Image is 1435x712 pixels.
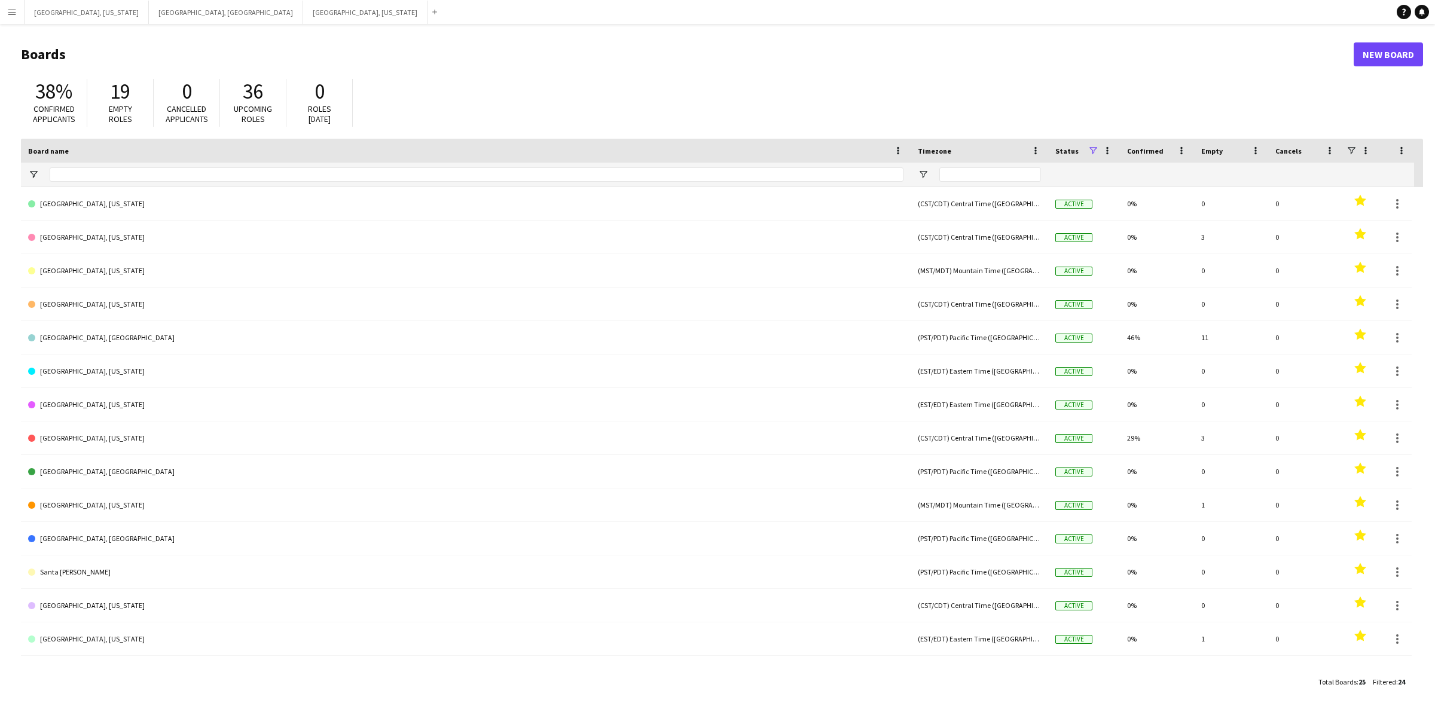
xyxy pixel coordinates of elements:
span: 0 [315,78,325,105]
div: 0 [1194,355,1268,387]
span: Active [1055,267,1092,276]
div: (PST/PDT) Pacific Time ([GEOGRAPHIC_DATA] & [GEOGRAPHIC_DATA]) [911,555,1048,588]
a: Santa [PERSON_NAME] [28,555,903,589]
div: 1 [1194,488,1268,521]
div: (MST/MDT) Mountain Time ([GEOGRAPHIC_DATA] & [GEOGRAPHIC_DATA]) [911,254,1048,287]
div: : [1318,670,1366,693]
div: 0% [1120,187,1194,220]
div: (CST/CDT) Central Time ([GEOGRAPHIC_DATA] & [GEOGRAPHIC_DATA]) [911,421,1048,454]
div: (EST/EDT) Eastern Time ([GEOGRAPHIC_DATA] & [GEOGRAPHIC_DATA]) [911,355,1048,387]
div: 29% [1120,421,1194,454]
div: 0 [1194,288,1268,320]
div: 0% [1120,622,1194,655]
div: 0% [1120,555,1194,588]
a: [GEOGRAPHIC_DATA], [GEOGRAPHIC_DATA] [28,321,903,355]
span: 19 [110,78,130,105]
div: 0% [1120,656,1194,689]
span: Confirmed applicants [33,103,75,124]
span: Active [1055,534,1092,543]
span: 38% [35,78,72,105]
div: 0 [1194,187,1268,220]
div: 0% [1120,522,1194,555]
div: 0% [1120,288,1194,320]
div: 0 [1268,656,1342,689]
span: Active [1055,501,1092,510]
span: Empty [1201,146,1223,155]
a: New Board [1354,42,1423,66]
div: 1 [1194,622,1268,655]
span: Active [1055,467,1092,476]
span: 25 [1358,677,1366,686]
a: [GEOGRAPHIC_DATA], [US_STATE] [28,355,903,388]
div: (MST/MDT) Mountain Time ([GEOGRAPHIC_DATA] & [GEOGRAPHIC_DATA]) [911,488,1048,521]
button: [GEOGRAPHIC_DATA], [US_STATE] [303,1,428,24]
div: 0 [1268,455,1342,488]
span: Active [1055,635,1092,644]
input: Board name Filter Input [50,167,903,182]
span: Filtered [1373,677,1396,686]
span: 24 [1398,677,1405,686]
div: 3 [1194,221,1268,253]
div: 0% [1120,488,1194,521]
span: Status [1055,146,1079,155]
div: 46% [1120,321,1194,354]
h1: Boards [21,45,1354,63]
span: Board name [28,146,69,155]
div: 0 [1194,388,1268,421]
span: Active [1055,568,1092,577]
div: 0 [1268,488,1342,521]
div: 0 [1194,656,1268,689]
a: [GEOGRAPHIC_DATA], [US_STATE] [28,622,903,656]
div: 0% [1120,254,1194,287]
span: Empty roles [109,103,132,124]
span: Timezone [918,146,951,155]
div: 0 [1268,355,1342,387]
div: 0 [1194,455,1268,488]
div: 11 [1194,321,1268,354]
a: [GEOGRAPHIC_DATA], [US_STATE] [28,187,903,221]
a: [GEOGRAPHIC_DATA], [US_STATE] [28,254,903,288]
span: Active [1055,233,1092,242]
div: (PST/PDT) Pacific Time ([GEOGRAPHIC_DATA] & [GEOGRAPHIC_DATA]) [911,656,1048,689]
a: [GEOGRAPHIC_DATA], [GEOGRAPHIC_DATA] [28,455,903,488]
div: 0 [1268,388,1342,421]
div: (PST/PDT) Pacific Time ([GEOGRAPHIC_DATA] & [GEOGRAPHIC_DATA]) [911,522,1048,555]
button: [GEOGRAPHIC_DATA], [US_STATE] [25,1,149,24]
span: 0 [182,78,192,105]
span: Total Boards [1318,677,1357,686]
button: Open Filter Menu [918,169,929,180]
div: (EST/EDT) Eastern Time ([GEOGRAPHIC_DATA] & [GEOGRAPHIC_DATA]) [911,388,1048,421]
div: 0% [1120,589,1194,622]
span: 36 [243,78,263,105]
div: 0 [1194,589,1268,622]
div: 0 [1268,555,1342,588]
div: 0 [1194,555,1268,588]
input: Timezone Filter Input [939,167,1041,182]
span: Active [1055,367,1092,376]
a: [GEOGRAPHIC_DATA], [US_STATE] [28,388,903,421]
span: Active [1055,401,1092,410]
div: 0 [1268,622,1342,655]
div: 0 [1194,522,1268,555]
div: 0 [1268,421,1342,454]
div: (EST/EDT) Eastern Time ([GEOGRAPHIC_DATA] & [GEOGRAPHIC_DATA]) [911,622,1048,655]
a: [GEOGRAPHIC_DATA], [US_STATE] [28,488,903,522]
span: Active [1055,601,1092,610]
div: (PST/PDT) Pacific Time ([GEOGRAPHIC_DATA] & [GEOGRAPHIC_DATA]) [911,321,1048,354]
div: 0% [1120,455,1194,488]
a: [GEOGRAPHIC_DATA], [US_STATE] [28,221,903,254]
div: 0 [1268,522,1342,555]
a: [GEOGRAPHIC_DATA], [GEOGRAPHIC_DATA] [28,656,903,689]
div: 0 [1268,254,1342,287]
span: Cancelled applicants [166,103,208,124]
span: Active [1055,200,1092,209]
span: Roles [DATE] [308,103,331,124]
div: 0% [1120,388,1194,421]
span: Active [1055,434,1092,443]
div: 0 [1268,321,1342,354]
div: 0 [1268,589,1342,622]
div: (CST/CDT) Central Time ([GEOGRAPHIC_DATA] & [GEOGRAPHIC_DATA]) [911,589,1048,622]
div: 0 [1268,187,1342,220]
span: Cancels [1275,146,1302,155]
a: [GEOGRAPHIC_DATA], [GEOGRAPHIC_DATA] [28,522,903,555]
